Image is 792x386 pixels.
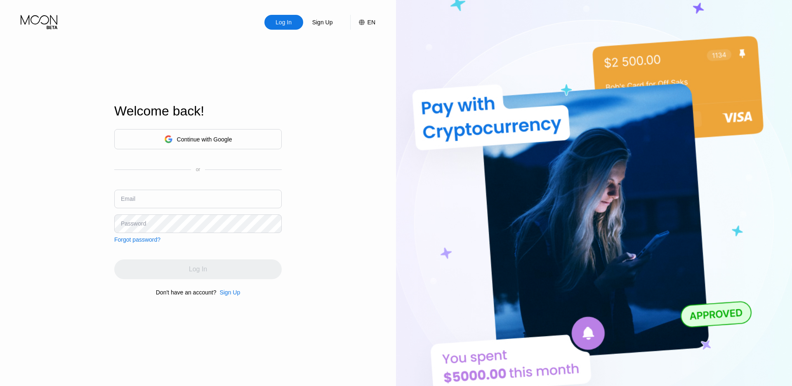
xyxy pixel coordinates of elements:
[121,220,146,227] div: Password
[275,18,292,26] div: Log In
[114,104,282,119] div: Welcome back!
[114,236,160,243] div: Forgot password?
[303,15,342,30] div: Sign Up
[156,289,217,296] div: Don't have an account?
[368,19,375,26] div: EN
[121,195,135,202] div: Email
[216,289,240,296] div: Sign Up
[264,15,303,30] div: Log In
[196,167,200,172] div: or
[177,136,232,143] div: Continue with Google
[219,289,240,296] div: Sign Up
[311,18,334,26] div: Sign Up
[350,15,375,30] div: EN
[114,129,282,149] div: Continue with Google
